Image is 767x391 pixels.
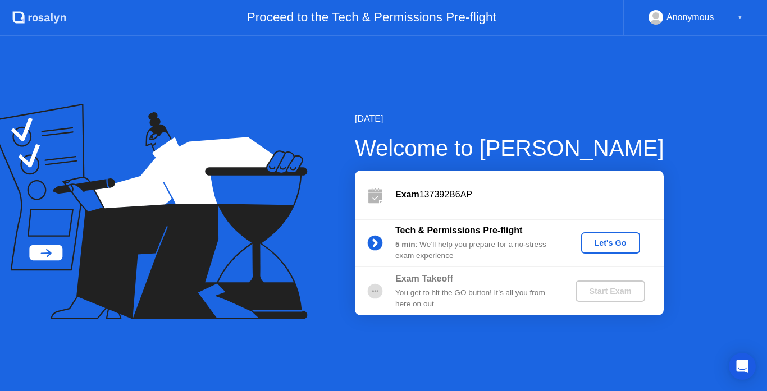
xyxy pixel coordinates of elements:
[395,226,522,235] b: Tech & Permissions Pre-flight
[395,240,416,249] b: 5 min
[395,287,557,310] div: You get to hit the GO button! It’s all you from here on out
[581,232,640,254] button: Let's Go
[395,239,557,262] div: : We’ll help you prepare for a no-stress exam experience
[576,280,645,302] button: Start Exam
[729,353,756,380] div: Open Intercom Messenger
[737,10,743,25] div: ▼
[355,112,664,126] div: [DATE]
[395,274,453,283] b: Exam Takeoff
[580,287,640,296] div: Start Exam
[666,10,714,25] div: Anonymous
[395,188,664,201] div: 137392B6AP
[395,190,419,199] b: Exam
[355,131,664,165] div: Welcome to [PERSON_NAME]
[586,238,636,247] div: Let's Go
